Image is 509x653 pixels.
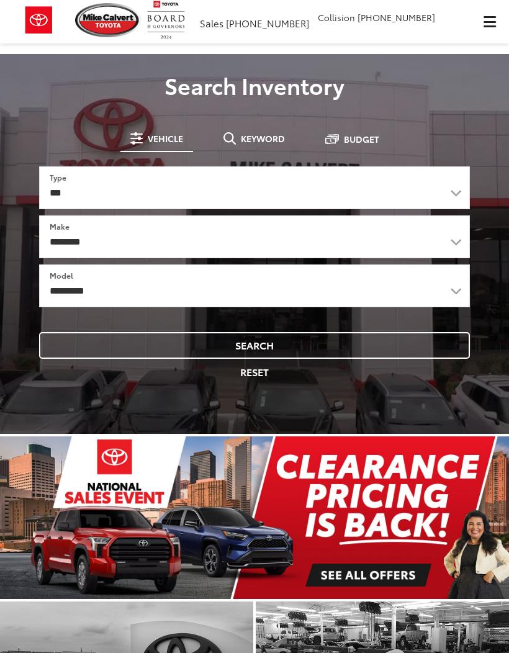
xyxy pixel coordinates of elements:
label: Model [50,270,73,281]
span: Keyword [241,134,285,143]
img: Mike Calvert Toyota [75,3,141,37]
label: Make [50,221,70,232]
button: Reset [39,359,470,385]
span: Vehicle [148,134,183,143]
span: Collision [318,11,355,24]
h3: Search Inventory [9,73,500,97]
label: Type [50,172,66,182]
span: Sales [200,16,223,30]
span: [PHONE_NUMBER] [226,16,309,30]
span: [PHONE_NUMBER] [358,11,435,24]
button: Search [39,332,470,359]
span: Budget [344,135,379,143]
